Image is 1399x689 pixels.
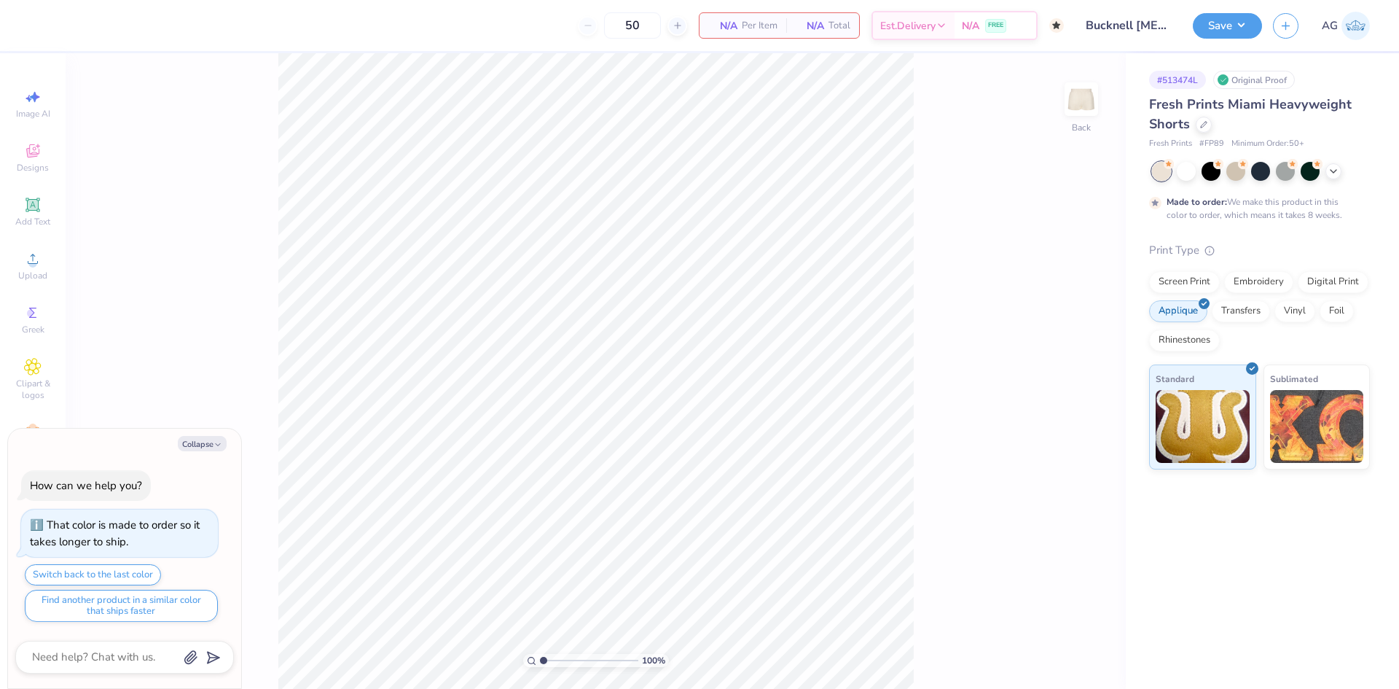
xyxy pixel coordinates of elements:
button: Save [1193,13,1262,39]
span: FREE [988,20,1003,31]
span: AG [1322,17,1338,34]
span: N/A [962,18,979,34]
span: Per Item [742,18,777,34]
div: Foil [1320,300,1354,322]
span: Fresh Prints Miami Heavyweight Shorts [1149,96,1352,133]
span: Minimum Order: 50 + [1231,138,1304,150]
input: Untitled Design [1075,11,1182,40]
span: Sublimated [1270,371,1318,386]
div: Transfers [1212,300,1270,322]
div: Print Type [1149,242,1370,259]
div: Rhinestones [1149,330,1220,351]
span: Est. Delivery [880,18,936,34]
button: Collapse [178,436,227,451]
img: Sublimated [1270,390,1364,463]
div: # 513474L [1149,71,1206,89]
span: Standard [1156,371,1194,386]
span: Greek [22,324,44,335]
div: Original Proof [1213,71,1295,89]
span: Upload [18,270,47,281]
button: Find another product in a similar color that ships faster [25,590,218,622]
span: N/A [795,18,824,34]
div: We make this product in this color to order, which means it takes 8 weeks. [1167,195,1346,222]
span: Fresh Prints [1149,138,1192,150]
span: # FP89 [1199,138,1224,150]
img: Back [1067,85,1096,114]
div: Back [1072,121,1091,134]
img: Aljosh Eyron Garcia [1341,12,1370,40]
a: AG [1322,12,1370,40]
span: Designs [17,162,49,174]
strong: Made to order: [1167,196,1227,208]
div: Vinyl [1274,300,1315,322]
div: Embroidery [1224,271,1293,293]
span: Total [828,18,850,34]
input: – – [604,12,661,39]
span: 100 % [642,654,665,667]
span: Image AI [16,108,50,120]
span: Clipart & logos [7,378,58,401]
div: How can we help you? [30,478,142,493]
img: Standard [1156,390,1250,463]
button: Switch back to the last color [25,564,161,585]
div: That color is made to order so it takes longer to ship. [30,518,200,549]
span: N/A [708,18,737,34]
div: Applique [1149,300,1207,322]
div: Digital Print [1298,271,1368,293]
span: Add Text [15,216,50,227]
div: Screen Print [1149,271,1220,293]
